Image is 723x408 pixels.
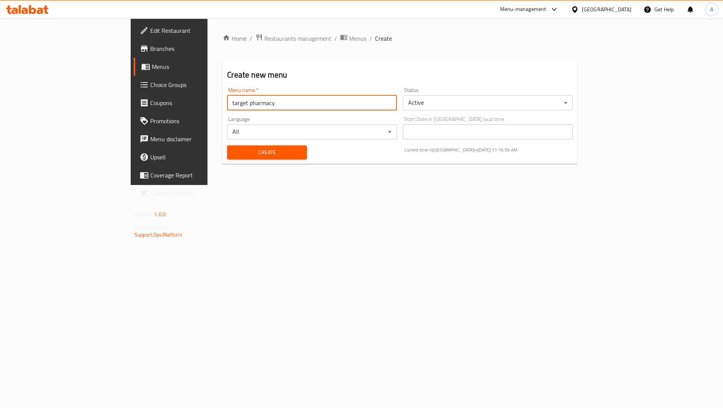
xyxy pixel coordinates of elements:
[227,124,397,139] div: All
[154,209,166,219] span: 1.0.0
[403,95,573,110] div: Active
[150,153,246,162] span: Upsell
[223,34,577,43] nav: breadcrumb
[150,116,246,125] span: Promotions
[134,222,169,232] span: Get support on:
[150,171,246,180] span: Coverage Report
[134,58,252,76] a: Menus
[134,230,182,240] a: Support.OpsPlatform
[710,5,713,14] span: A
[150,26,246,35] span: Edit Restaurant
[150,134,246,144] span: Menu disclaimer
[134,76,252,94] a: Choice Groups
[255,34,331,43] a: Restaurants management
[150,44,246,53] span: Branches
[134,112,252,130] a: Promotions
[134,21,252,40] a: Edit Restaurant
[134,40,252,58] a: Branches
[582,5,631,14] div: [GEOGRAPHIC_DATA]
[150,189,246,198] span: Grocery Checklist
[340,34,366,43] a: Menus
[134,148,252,166] a: Upsell
[150,98,246,107] span: Coupons
[227,69,573,81] h2: Create new menu
[227,145,307,159] button: Create
[134,130,252,148] a: Menu disclaimer
[152,62,246,71] span: Menus
[134,184,252,202] a: Grocery Checklist
[500,5,546,14] div: Menu-management
[134,94,252,112] a: Coupons
[227,95,397,110] input: Please enter Menu name
[349,34,366,43] span: Menus
[264,34,331,43] span: Restaurants management
[134,209,153,219] span: Version:
[150,80,246,89] span: Choice Groups
[375,34,392,43] span: Create
[369,34,372,43] li: /
[233,148,300,157] span: Create
[134,166,252,184] a: Coverage Report
[334,34,337,43] li: /
[404,147,573,153] p: Current time in [GEOGRAPHIC_DATA] is [DATE] 11:16:56 AM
